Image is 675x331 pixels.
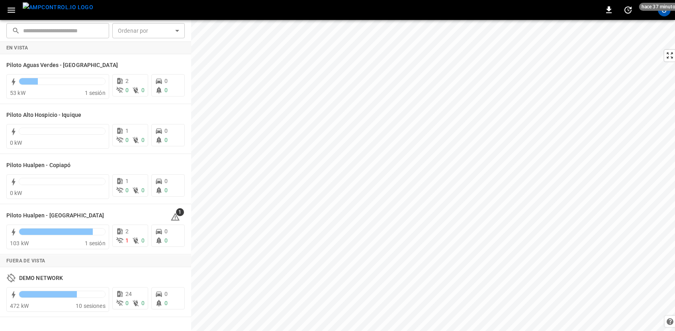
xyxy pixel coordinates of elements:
span: 0 [141,237,145,244]
span: 10 sesiones [76,303,106,309]
span: 0 [164,128,168,134]
span: 0 [125,187,129,193]
h6: Piloto Aguas Verdes - Antofagasta [6,61,118,70]
span: 472 kW [10,303,29,309]
span: 1 [125,128,129,134]
span: 0 [141,300,145,306]
span: 1 sesión [85,240,106,246]
span: 0 [125,137,129,143]
span: 0 [164,178,168,184]
h6: Piloto Alto Hospicio - Iquique [6,111,81,120]
span: 0 [141,137,145,143]
span: 24 [125,291,132,297]
span: 0 kW [10,140,22,146]
span: 1 [125,237,129,244]
img: ampcontrol.io logo [23,2,93,12]
span: 0 [125,300,129,306]
h6: Piloto Hualpen - Copiapó [6,161,70,170]
span: 0 [164,300,168,306]
span: 0 [164,237,168,244]
span: 0 [164,87,168,93]
h6: DEMO NETWORK [19,274,63,283]
span: 0 [164,78,168,84]
span: 2 [125,78,129,84]
strong: Fuera de vista [6,258,45,264]
strong: En vista [6,45,28,51]
span: 0 [164,187,168,193]
span: 53 kW [10,90,25,96]
span: 0 [141,187,145,193]
span: 103 kW [10,240,29,246]
span: 0 [164,228,168,234]
span: 0 kW [10,190,22,196]
span: 0 [125,87,129,93]
span: 1 sesión [85,90,106,96]
button: set refresh interval [622,4,634,16]
h6: Piloto Hualpen - Santiago [6,211,104,220]
span: 0 [164,137,168,143]
span: 2 [125,228,129,234]
span: 1 [125,178,129,184]
span: 0 [141,87,145,93]
span: 0 [164,291,168,297]
span: 1 [176,208,184,216]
